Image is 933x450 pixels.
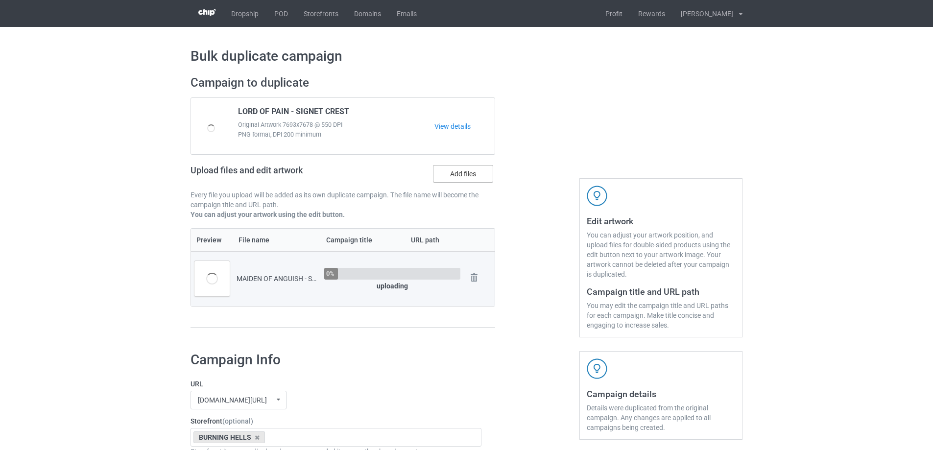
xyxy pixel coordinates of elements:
[191,379,481,389] label: URL
[191,190,495,210] p: Every file you upload will be added as its own duplicate campaign. The file name will become the ...
[326,270,335,277] div: 0%
[191,47,742,65] h1: Bulk duplicate campaign
[587,403,735,432] div: Details were duplicated from the original campaign. Any changes are applied to all campaigns bein...
[406,229,464,251] th: URL path
[434,121,495,131] a: View details
[673,1,733,26] div: [PERSON_NAME]
[433,165,493,183] label: Add files
[237,274,317,284] div: MAIDEN OF ANGUISH - SIGNET CREST.png
[191,75,495,91] h2: Campaign to duplicate
[238,120,434,130] span: Original Artwork 7693x7678 @ 550 DPI
[587,286,735,297] h3: Campaign title and URL path
[222,417,253,425] span: (optional)
[587,186,607,206] img: svg+xml;base64,PD94bWwgdmVyc2lvbj0iMS4wIiBlbmNvZGluZz0iVVRGLTgiPz4KPHN2ZyB3aWR0aD0iNDJweCIgaGVpZ2...
[233,229,321,251] th: File name
[191,165,373,183] h2: Upload files and edit artwork
[587,301,735,330] div: You may edit the campaign title and URL paths for each campaign. Make title concise and engaging ...
[191,416,481,426] label: Storefront
[587,215,735,227] h3: Edit artwork
[587,388,735,400] h3: Campaign details
[238,130,434,140] span: PNG format, DPI 200 minimum
[324,281,460,291] div: uploading
[191,211,345,218] b: You can adjust your artwork using the edit button.
[587,230,735,279] div: You can adjust your artwork position, and upload files for double-sided products using the edit b...
[467,271,481,284] img: svg+xml;base64,PD94bWwgdmVyc2lvbj0iMS4wIiBlbmNvZGluZz0iVVRGLTgiPz4KPHN2ZyB3aWR0aD0iMjhweCIgaGVpZ2...
[238,107,349,120] span: LORD OF PAIN - SIGNET CREST
[193,431,265,443] div: BURNING HELLS
[587,358,607,379] img: svg+xml;base64,PD94bWwgdmVyc2lvbj0iMS4wIiBlbmNvZGluZz0iVVRGLTgiPz4KPHN2ZyB3aWR0aD0iNDJweCIgaGVpZ2...
[191,229,233,251] th: Preview
[198,397,267,403] div: [DOMAIN_NAME][URL]
[198,9,215,16] img: 3d383065fc803cdd16c62507c020ddf8.png
[191,351,481,369] h1: Campaign Info
[321,229,406,251] th: Campaign title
